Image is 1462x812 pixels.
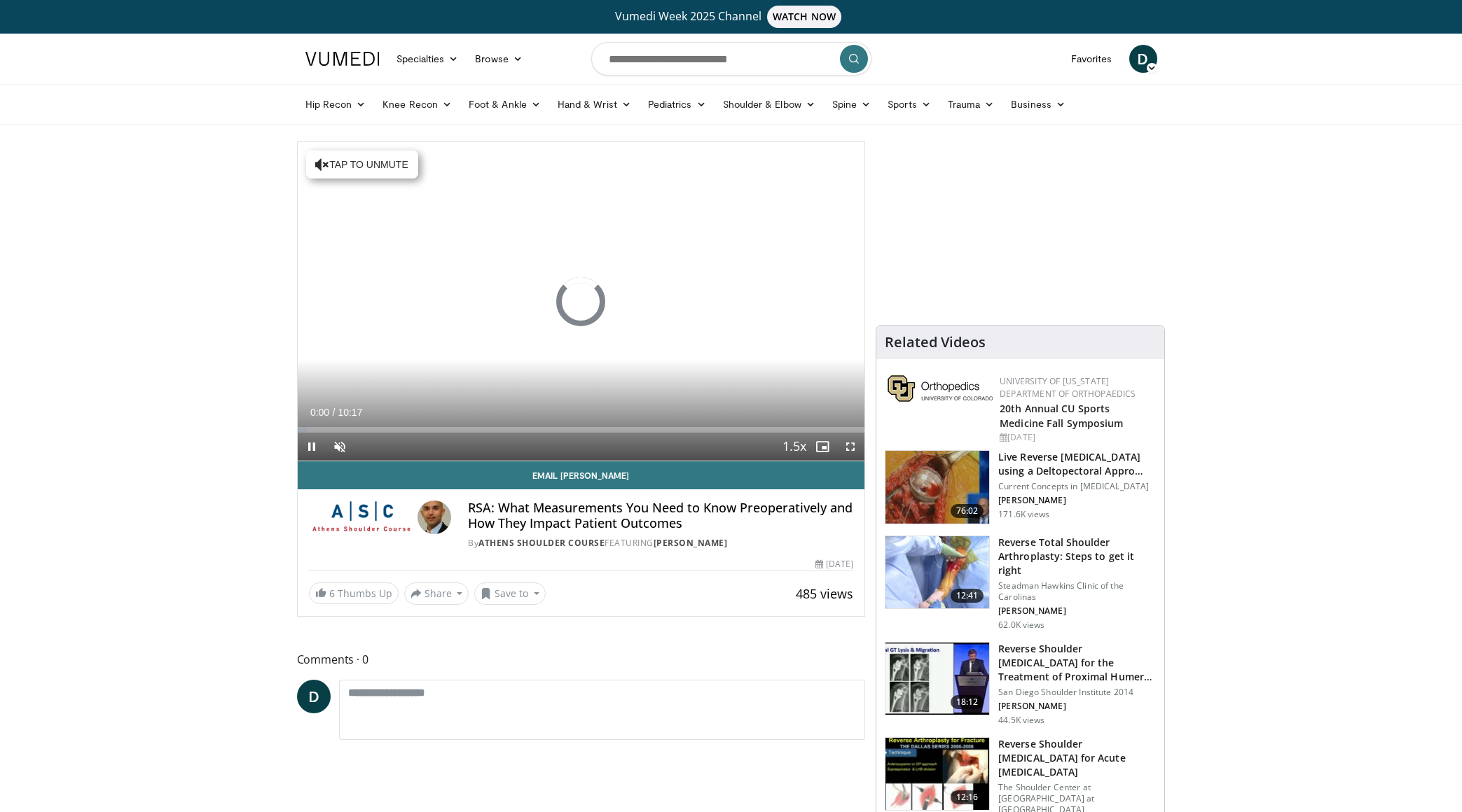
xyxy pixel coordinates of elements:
[885,738,989,811] img: butch_reverse_arthroplasty_3.png.150x105_q85_crop-smart_upscale.jpg
[998,535,1156,577] h3: Reverse Total Shoulder Arthroplasty: Steps to get it right
[468,500,853,531] h4: RSA: What Measurements You Need to Know Preoperatively and How They Impact Patient Outcomes
[998,701,1156,712] p: [PERSON_NAME]
[1002,90,1074,118] a: Business
[885,643,989,715] img: Q2xRg7exoPLTwO8X4xMDoxOjA4MTsiGN.150x105_q85_crop-smart_upscale.jpg
[654,537,728,549] a: [PERSON_NAME]
[998,619,1044,631] p: 62.0K views
[467,45,531,73] a: Browse
[885,535,1156,631] a: 12:41 Reverse Total Shoulder Arthroplasty: Steps to get it right Steadman Hawkins Clinic of the C...
[297,650,866,668] span: Comments 0
[460,90,549,118] a: Foot & Ankle
[885,450,1156,524] a: 76:02 Live Reverse [MEDICAL_DATA] using a Deltopectoral Appro… Current Concepts in [MEDICAL_DATA]...
[305,52,380,66] img: VuMedi Logo
[767,6,841,28] span: WATCH NOW
[310,407,329,418] span: 0:00
[418,500,451,534] img: Avatar
[297,90,375,118] a: Hip Recon
[591,42,871,76] input: Search topics, interventions
[298,461,865,489] a: Email [PERSON_NAME]
[298,142,865,461] video-js: Video Player
[338,407,362,418] span: 10:17
[885,642,1156,726] a: 18:12 Reverse Shoulder [MEDICAL_DATA] for the Treatment of Proximal Humeral … San Diego Shoulder ...
[374,90,460,118] a: Knee Recon
[998,642,1156,684] h3: Reverse Shoulder [MEDICAL_DATA] for the Treatment of Proximal Humeral …
[998,495,1156,506] p: [PERSON_NAME]
[549,90,640,118] a: Hand & Wrist
[998,687,1156,698] p: San Diego Shoulder Institute 2014
[951,504,984,518] span: 76:02
[474,582,546,605] button: Save to
[951,695,984,709] span: 18:12
[298,433,326,461] button: Pause
[836,433,864,461] button: Fullscreen
[951,790,984,804] span: 12:16
[885,536,989,609] img: 326034_0000_1.png.150x105_q85_crop-smart_upscale.jpg
[885,451,989,524] img: 684033_3.png.150x105_q85_crop-smart_upscale.jpg
[998,605,1156,617] p: [PERSON_NAME]
[1000,431,1153,444] div: [DATE]
[297,680,331,713] a: D
[1000,375,1136,400] a: University of [US_STATE] Department of Orthopaedics
[333,407,336,418] span: /
[388,45,467,73] a: Specialties
[888,375,993,402] img: 355603a8-37da-49b6-856f-e00d7e9307d3.png.150x105_q85_autocrop_double_scale_upscale_version-0.2.png
[329,587,335,600] span: 6
[998,481,1156,492] p: Current Concepts in [MEDICAL_DATA]
[308,6,1155,28] a: Vumedi Week 2025 ChannelWATCH NOW
[309,500,413,534] img: Athens Shoulder Course
[998,715,1044,726] p: 44.5K views
[309,582,399,604] a: 6 Thumbs Up
[404,582,469,605] button: Share
[468,537,853,549] div: By FEATURING
[326,433,354,461] button: Unmute
[824,90,879,118] a: Spine
[939,90,1003,118] a: Trauma
[796,585,853,602] span: 485 views
[306,150,418,178] button: Tap to unmute
[1000,402,1123,430] a: 20th Annual CU Sports Medicine Fall Symposium
[998,580,1156,603] p: Steadman Hawkins Clinic of the Carolinas
[885,334,986,351] h4: Related Videos
[640,90,715,118] a: Pediatrics
[916,141,1126,316] iframe: Advertisement
[879,90,939,118] a: Sports
[1129,45,1157,73] a: D
[998,450,1156,478] h3: Live Reverse [MEDICAL_DATA] using a Deltopectoral Appro…
[808,433,836,461] button: Enable picture-in-picture mode
[1063,45,1121,73] a: Favorites
[478,537,605,549] a: Athens Shoulder Course
[951,589,984,603] span: 12:41
[815,558,853,570] div: [DATE]
[715,90,824,118] a: Shoulder & Elbow
[780,433,808,461] button: Playback Rate
[998,509,1049,520] p: 171.6K views
[298,427,865,433] div: Progress Bar
[998,737,1156,779] h3: Reverse Shoulder [MEDICAL_DATA] for Acute [MEDICAL_DATA]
